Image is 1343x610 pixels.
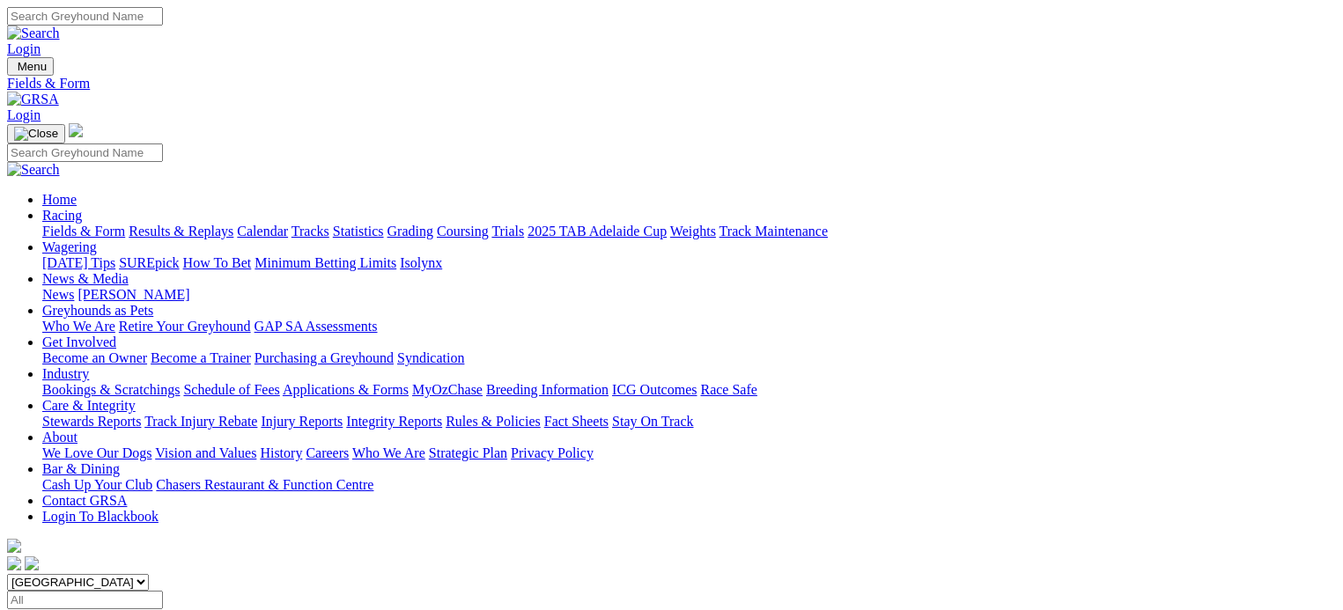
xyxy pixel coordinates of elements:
input: Search [7,7,163,26]
a: Track Injury Rebate [144,414,257,429]
a: Track Maintenance [719,224,828,239]
button: Toggle navigation [7,124,65,143]
a: Become a Trainer [151,350,251,365]
img: logo-grsa-white.png [7,539,21,553]
a: Stewards Reports [42,414,141,429]
img: twitter.svg [25,556,39,570]
a: MyOzChase [412,382,483,397]
a: Strategic Plan [429,445,507,460]
a: Stay On Track [612,414,693,429]
a: Privacy Policy [511,445,594,460]
a: Applications & Forms [283,382,409,397]
a: Rules & Policies [446,414,541,429]
a: GAP SA Assessments [255,319,378,334]
div: Racing [42,224,1336,239]
a: News & Media [42,271,129,286]
div: Bar & Dining [42,477,1336,493]
img: GRSA [7,92,59,107]
a: Statistics [333,224,384,239]
a: About [42,430,77,445]
a: Cash Up Your Club [42,477,152,492]
div: Greyhounds as Pets [42,319,1336,334]
a: Chasers Restaurant & Function Centre [156,477,373,492]
a: Industry [42,366,89,381]
div: Industry [42,382,1336,398]
a: Greyhounds as Pets [42,303,153,318]
a: Race Safe [700,382,756,397]
a: Care & Integrity [42,398,136,413]
a: Integrity Reports [346,414,442,429]
a: Tracks [291,224,329,239]
a: Home [42,192,77,207]
a: Login [7,107,41,122]
a: Grading [387,224,433,239]
img: logo-grsa-white.png [69,123,83,137]
a: History [260,445,302,460]
a: SUREpick [119,255,179,270]
div: About [42,445,1336,461]
a: We Love Our Dogs [42,445,151,460]
a: Retire Your Greyhound [119,319,251,334]
a: Become an Owner [42,350,147,365]
a: Trials [491,224,524,239]
a: Breeding Information [486,382,609,397]
a: Fact Sheets [544,414,609,429]
a: Racing [42,208,82,223]
input: Search [7,143,163,162]
div: Care & Integrity [42,414,1336,430]
a: Login [7,41,41,56]
a: Contact GRSA [42,493,127,508]
img: facebook.svg [7,556,21,570]
a: Purchasing a Greyhound [255,350,394,365]
button: Toggle navigation [7,57,54,76]
div: Get Involved [42,350,1336,366]
a: Coursing [437,224,489,239]
div: News & Media [42,287,1336,303]
a: Bar & Dining [42,461,120,476]
a: Get Involved [42,334,116,349]
a: How To Bet [183,255,252,270]
a: Syndication [397,350,464,365]
a: Login To Blackbook [42,509,159,524]
img: Search [7,26,60,41]
a: Minimum Betting Limits [255,255,396,270]
a: Fields & Form [7,76,1336,92]
a: Fields & Form [42,224,125,239]
a: Who We Are [352,445,425,460]
span: Menu [18,60,47,73]
a: Bookings & Scratchings [42,382,180,397]
a: Calendar [237,224,288,239]
a: Injury Reports [261,414,343,429]
a: Weights [670,224,716,239]
img: Search [7,162,60,178]
a: Isolynx [400,255,442,270]
input: Select date [7,591,163,609]
a: 2025 TAB Adelaide Cup [528,224,667,239]
a: ICG Outcomes [612,382,697,397]
a: Careers [306,445,349,460]
a: Who We Are [42,319,115,334]
a: Wagering [42,239,97,254]
a: Vision and Values [155,445,256,460]
a: Results & Replays [129,224,233,239]
a: Schedule of Fees [183,382,279,397]
a: News [42,287,74,302]
a: [PERSON_NAME] [77,287,189,302]
img: Close [14,127,58,141]
a: [DATE] Tips [42,255,115,270]
div: Wagering [42,255,1336,271]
